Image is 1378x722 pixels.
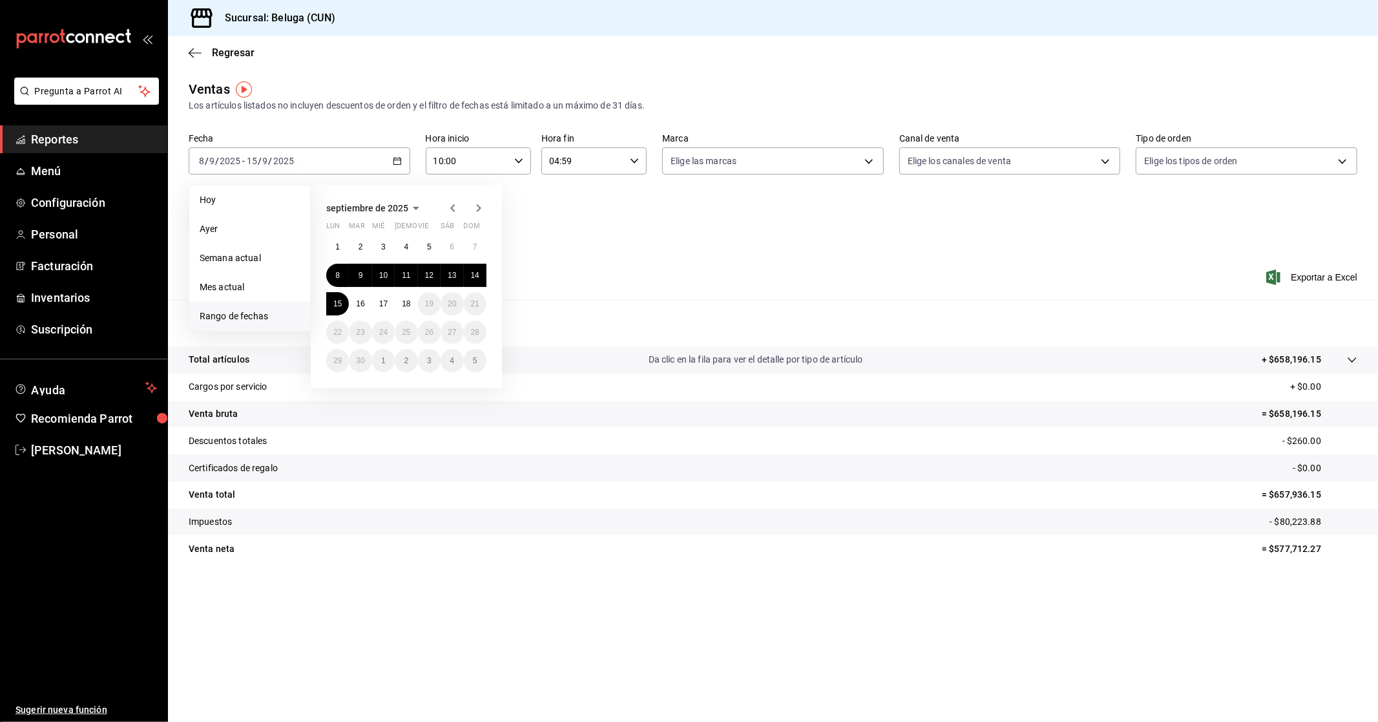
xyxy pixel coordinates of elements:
abbr: 17 de septiembre de 2025 [379,299,388,308]
abbr: 16 de septiembre de 2025 [356,299,364,308]
label: Tipo de orden [1136,134,1357,143]
abbr: sábado [441,222,454,235]
p: = $657,936.15 [1262,488,1357,502]
input: ---- [219,156,241,166]
label: Marca [662,134,884,143]
span: Configuración [31,194,157,211]
button: 14 de septiembre de 2025 [464,264,486,287]
input: -- [262,156,269,166]
span: Facturación [31,257,157,275]
button: 21 de septiembre de 2025 [464,292,486,315]
button: 28 de septiembre de 2025 [464,321,486,344]
input: -- [209,156,215,166]
div: Ventas [189,80,230,99]
p: + $658,196.15 [1262,353,1321,366]
abbr: 14 de septiembre de 2025 [471,271,479,280]
label: Canal de venta [899,134,1121,143]
span: Reportes [31,131,157,148]
label: Hora inicio [426,134,531,143]
button: 5 de septiembre de 2025 [418,235,441,259]
p: Impuestos [189,515,232,529]
abbr: 11 de septiembre de 2025 [402,271,410,280]
button: 3 de septiembre de 2025 [372,235,395,259]
abbr: 18 de septiembre de 2025 [402,299,410,308]
abbr: 22 de septiembre de 2025 [333,328,342,337]
button: 15 de septiembre de 2025 [326,292,349,315]
h3: Sucursal: Beluga (CUN) [214,10,335,26]
span: Ayer [200,222,300,236]
span: / [258,156,262,166]
abbr: 4 de octubre de 2025 [450,356,454,365]
p: - $260.00 [1282,434,1357,448]
button: 26 de septiembre de 2025 [418,321,441,344]
button: 6 de septiembre de 2025 [441,235,463,259]
label: Fecha [189,134,410,143]
p: Venta bruta [189,407,238,421]
button: Pregunta a Parrot AI [14,78,159,105]
button: 2 de octubre de 2025 [395,349,417,372]
abbr: 29 de septiembre de 2025 [333,356,342,365]
abbr: martes [349,222,364,235]
button: 22 de septiembre de 2025 [326,321,349,344]
p: Resumen [189,315,1357,331]
abbr: 10 de septiembre de 2025 [379,271,388,280]
abbr: 6 de septiembre de 2025 [450,242,454,251]
span: Recomienda Parrot [31,410,157,427]
button: 27 de septiembre de 2025 [441,321,463,344]
button: 20 de septiembre de 2025 [441,292,463,315]
span: Mes actual [200,281,300,294]
button: 8 de septiembre de 2025 [326,264,349,287]
button: 18 de septiembre de 2025 [395,292,417,315]
button: 17 de septiembre de 2025 [372,292,395,315]
abbr: 30 de septiembre de 2025 [356,356,364,365]
span: septiembre de 2025 [326,203,408,213]
button: 19 de septiembre de 2025 [418,292,441,315]
abbr: miércoles [372,222,384,235]
button: 3 de octubre de 2025 [418,349,441,372]
span: [PERSON_NAME] [31,441,157,459]
abbr: 1 de octubre de 2025 [381,356,386,365]
abbr: 13 de septiembre de 2025 [448,271,456,280]
abbr: 21 de septiembre de 2025 [471,299,479,308]
button: 9 de septiembre de 2025 [349,264,371,287]
abbr: 20 de septiembre de 2025 [448,299,456,308]
span: Elige las marcas [671,154,736,167]
button: 2 de septiembre de 2025 [349,235,371,259]
button: 5 de octubre de 2025 [464,349,486,372]
button: 10 de septiembre de 2025 [372,264,395,287]
span: Ayuda [31,380,140,396]
a: Pregunta a Parrot AI [9,94,159,107]
button: 25 de septiembre de 2025 [395,321,417,344]
abbr: domingo [464,222,480,235]
span: / [215,156,219,166]
div: Los artículos listados no incluyen descuentos de orden y el filtro de fechas está limitado a un m... [189,99,1357,112]
button: 4 de octubre de 2025 [441,349,463,372]
span: Personal [31,226,157,243]
p: Venta total [189,488,235,502]
abbr: 25 de septiembre de 2025 [402,328,410,337]
p: Certificados de regalo [189,462,278,475]
span: Inventarios [31,289,157,306]
span: Rango de fechas [200,310,300,323]
abbr: viernes [418,222,428,235]
span: Pregunta a Parrot AI [35,85,139,98]
p: - $0.00 [1293,462,1357,475]
p: = $577,712.27 [1262,542,1357,556]
abbr: 12 de septiembre de 2025 [425,271,433,280]
span: Semana actual [200,251,300,265]
span: Elige los canales de venta [908,154,1011,167]
p: + $0.00 [1290,380,1357,394]
span: Exportar a Excel [1269,270,1357,285]
abbr: jueves [395,222,471,235]
span: Hoy [200,193,300,207]
img: Tooltip marker [236,81,252,98]
button: 23 de septiembre de 2025 [349,321,371,344]
button: 12 de septiembre de 2025 [418,264,441,287]
button: Regresar [189,47,255,59]
p: - $80,223.88 [1269,515,1357,529]
input: -- [198,156,205,166]
button: 16 de septiembre de 2025 [349,292,371,315]
span: / [269,156,273,166]
button: 1 de octubre de 2025 [372,349,395,372]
